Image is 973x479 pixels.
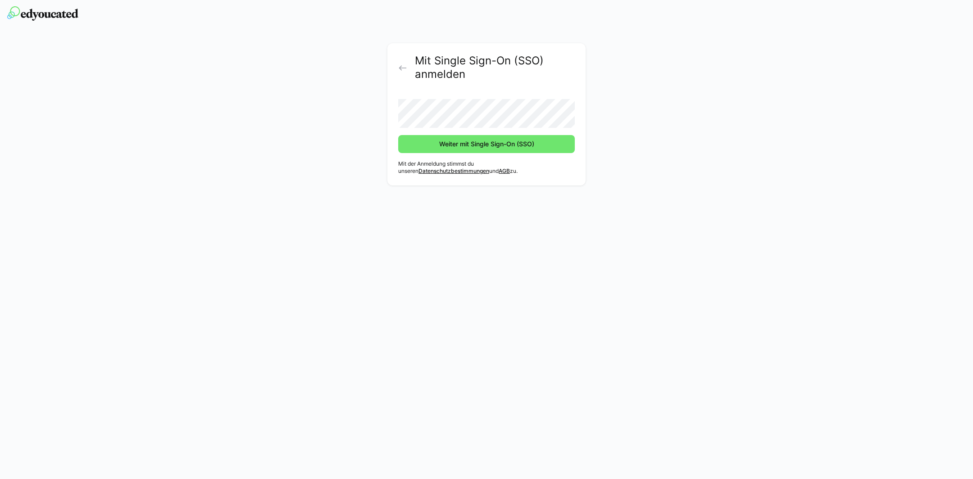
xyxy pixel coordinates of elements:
[7,6,78,21] img: edyoucated
[418,167,489,174] a: Datenschutzbestimmungen
[438,140,536,149] span: Weiter mit Single Sign-On (SSO)
[415,54,575,81] h2: Mit Single Sign-On (SSO) anmelden
[398,160,575,175] p: Mit der Anmeldung stimmst du unseren und zu.
[398,135,575,153] button: Weiter mit Single Sign-On (SSO)
[499,167,510,174] a: AGB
